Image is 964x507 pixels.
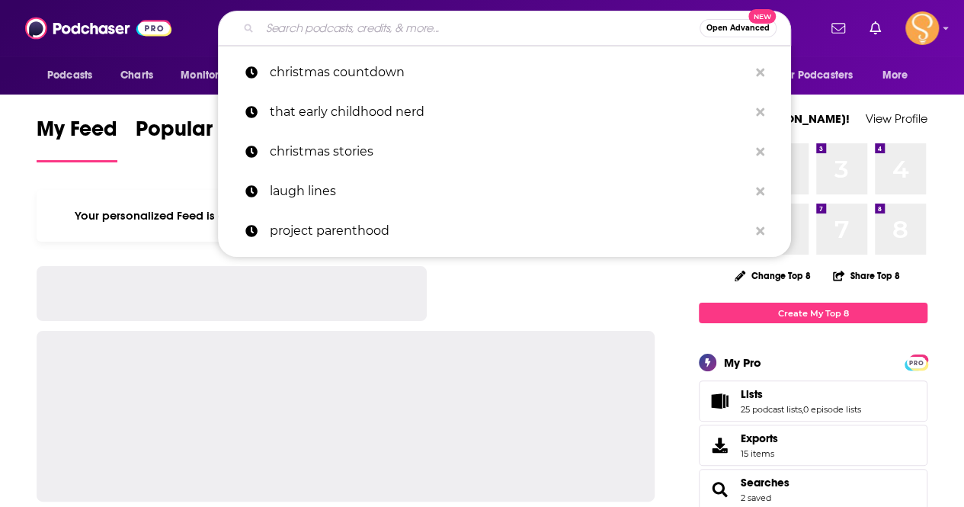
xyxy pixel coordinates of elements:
[136,116,265,162] a: Popular Feed
[741,476,789,489] a: Searches
[218,11,791,46] div: Search podcasts, credits, & more...
[37,116,117,162] a: My Feed
[120,65,153,86] span: Charts
[803,404,861,415] a: 0 episode lists
[699,303,927,323] a: Create My Top 8
[882,65,908,86] span: More
[37,116,117,151] span: My Feed
[218,211,791,251] a: project parenthood
[741,432,778,445] span: Exports
[866,111,927,126] a: View Profile
[270,211,748,251] p: project parenthood
[704,435,735,456] span: Exports
[741,404,802,415] a: 25 podcast lists
[25,14,171,43] img: Podchaser - Follow, Share and Rate Podcasts
[905,11,939,45] button: Show profile menu
[741,448,778,459] span: 15 items
[741,387,861,401] a: Lists
[47,65,92,86] span: Podcasts
[741,387,763,401] span: Lists
[907,356,925,367] a: PRO
[218,92,791,132] a: that early childhood nerd
[181,65,235,86] span: Monitoring
[260,16,700,40] input: Search podcasts, credits, & more...
[700,19,777,37] button: Open AdvancedNew
[37,61,112,90] button: open menu
[218,53,791,92] a: christmas countdown
[270,132,748,172] p: christmas stories
[741,493,771,503] a: 2 saved
[802,404,803,415] span: ,
[780,65,853,86] span: For Podcasters
[832,261,901,290] button: Share Top 8
[37,190,655,242] div: Your personalized Feed is curated based on the Podcasts, Creators, Users, and Lists that you Follow.
[218,172,791,211] a: laugh lines
[170,61,255,90] button: open menu
[704,390,735,412] a: Lists
[724,355,761,370] div: My Pro
[863,15,887,41] a: Show notifications dropdown
[699,425,927,466] a: Exports
[905,11,939,45] img: User Profile
[270,172,748,211] p: laugh lines
[270,53,748,92] p: christmas countdown
[825,15,851,41] a: Show notifications dropdown
[872,61,927,90] button: open menu
[699,380,927,422] span: Lists
[110,61,162,90] a: Charts
[748,9,776,24] span: New
[905,11,939,45] span: Logged in as RebeccaAtkinson
[907,357,925,368] span: PRO
[770,61,875,90] button: open menu
[725,266,820,285] button: Change Top 8
[218,132,791,172] a: christmas stories
[270,92,748,132] p: that early childhood nerd
[706,24,770,32] span: Open Advanced
[704,479,735,500] a: Searches
[136,116,265,151] span: Popular Feed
